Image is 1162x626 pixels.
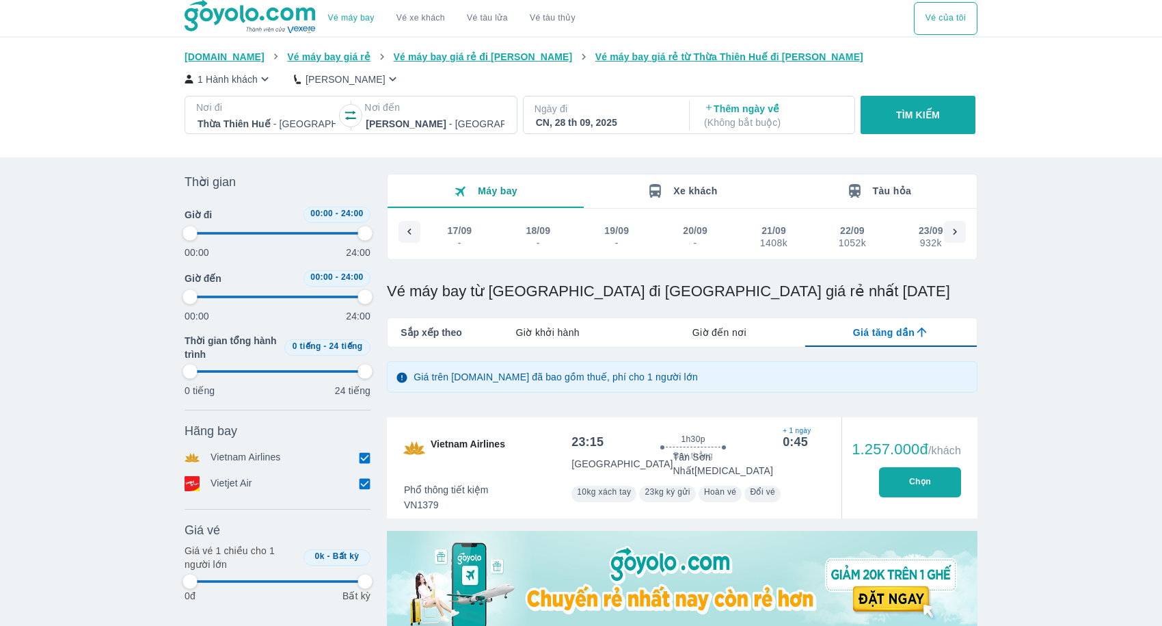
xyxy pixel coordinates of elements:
[431,437,505,459] span: Vietnam Airlines
[336,209,338,218] span: -
[196,101,337,114] p: Nơi đi
[526,237,550,248] div: -
[673,185,717,196] span: Xe khách
[414,370,698,384] p: Giá trên [DOMAIN_NAME] đã bao gồm thuế, phí cho 1 người lớn
[704,116,842,129] p: ( Không bắt buộc )
[387,282,977,301] h1: Vé máy bay từ [GEOGRAPHIC_DATA] đi [GEOGRAPHIC_DATA] giá rẻ nhất [DATE]
[185,384,215,397] p: 0 tiếng
[704,487,737,497] span: Hoàn vé
[914,2,977,35] div: choose transportation mode
[783,426,808,436] span: + 1 ngày
[310,272,333,282] span: 00:00
[185,174,236,190] span: Thời gian
[604,224,629,237] div: 19/09
[317,2,586,35] div: choose transportation mode
[185,272,221,285] span: Giờ đến
[327,551,330,561] span: -
[919,224,943,237] div: 23/09
[396,13,445,23] a: Vé xe khách
[448,224,472,237] div: 17/09
[681,434,705,445] span: 1h30p
[879,467,961,497] button: Chọn
[185,589,195,603] p: 0đ
[928,445,961,456] span: /khách
[346,246,370,259] p: 24:00
[403,437,425,459] img: VN
[394,51,573,62] span: Vé máy bay giá rẻ đi [PERSON_NAME]
[760,237,787,248] div: 1408k
[462,318,977,347] div: lab API tabs example
[571,434,604,450] div: 23:15
[211,476,252,491] p: Vietjet Air
[306,73,386,86] p: [PERSON_NAME]
[336,272,338,282] span: -
[185,334,279,361] span: Thời gian tổng hành trình
[315,551,325,561] span: 0k
[404,483,489,497] span: Phổ thông tiết kiệm
[571,457,673,471] p: [GEOGRAPHIC_DATA]
[750,487,775,497] span: Đổi vé
[448,237,472,248] div: -
[185,309,209,323] p: 00:00
[761,224,786,237] div: 21/09
[198,73,258,86] p: 1 Hành khách
[852,441,961,458] div: 1.257.000đ
[328,13,375,23] a: Vé máy bay
[310,209,333,218] span: 00:00
[211,450,281,465] p: Vietnam Airlines
[526,224,550,237] div: 18/09
[684,237,707,248] div: -
[692,326,746,339] span: Giờ đến nơi
[595,51,863,62] span: Vé máy bay giá rẻ từ Thừa Thiên Huế đi [PERSON_NAME]
[329,341,363,351] span: 24 tiếng
[673,450,808,478] p: Tân Sơn Nhất [MEDICAL_DATA]
[364,101,505,114] p: Nơi đến
[185,423,237,439] span: Hãng bay
[346,309,370,323] p: 24:00
[323,341,326,351] span: -
[456,2,519,35] a: Vé tàu lửa
[519,2,586,35] button: Vé tàu thủy
[577,487,631,497] span: 10kg xách tay
[342,589,370,603] p: Bất kỳ
[294,72,400,86] button: [PERSON_NAME]
[293,341,321,351] span: 0 tiếng
[478,185,517,196] span: Máy bay
[185,51,265,62] span: [DOMAIN_NAME]
[333,551,360,561] span: Bất kỳ
[185,72,272,86] button: 1 Hành khách
[896,108,940,122] p: TÌM KIẾM
[185,544,298,571] p: Giá vé 1 chiều cho 1 người lớn
[853,326,915,339] span: Giá tăng dần
[840,224,865,237] div: 22/09
[873,185,912,196] span: Tàu hỏa
[839,237,866,248] div: 1052k
[914,2,977,35] button: Vé của tôi
[919,237,943,248] div: 932k
[185,50,977,64] nav: breadcrumb
[287,51,370,62] span: Vé máy bay giá rẻ
[185,208,212,222] span: Giờ đi
[783,434,808,450] div: 0:45
[645,487,690,497] span: 23kg ký gửi
[341,209,364,218] span: 24:00
[535,102,675,116] p: Ngày đi
[683,224,707,237] div: 20/09
[404,498,489,512] span: VN1379
[605,237,628,248] div: -
[185,522,220,538] span: Giá vé
[420,221,944,251] div: scrollable day and price
[335,384,370,397] p: 24 tiếng
[861,96,975,134] button: TÌM KIẾM
[341,272,364,282] span: 24:00
[401,326,462,339] span: Sắp xếp theo
[704,102,842,129] p: Thêm ngày về
[185,246,209,259] p: 00:00
[536,116,674,129] div: CN, 28 th 09, 2025
[516,326,580,339] span: Giờ khởi hành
